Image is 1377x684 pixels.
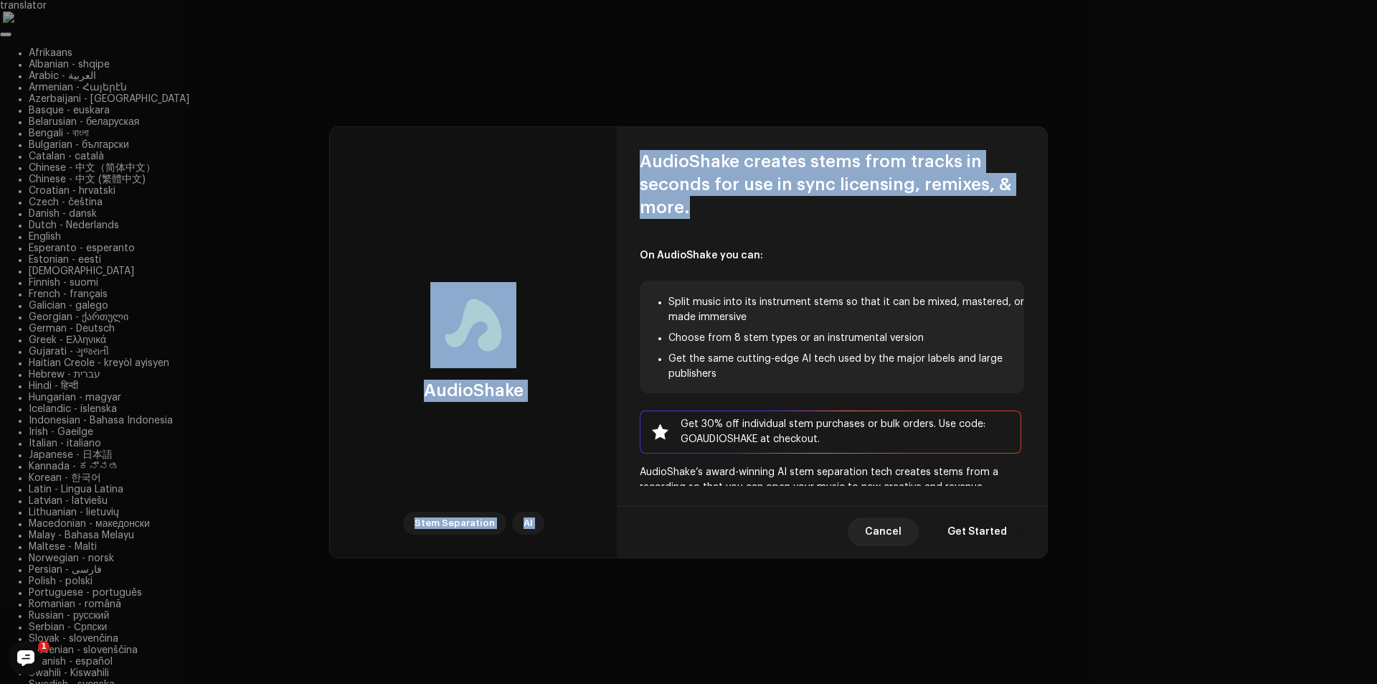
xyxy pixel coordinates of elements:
[668,331,1024,346] li: Choose from 8 stem types or an instrumental version
[430,282,516,368] img: 2fd7bcad-6c73-4393-bbe1-37a2d9795fdd
[668,352,1024,382] li: Get the same cutting-edge AI tech used by the major labels and large publishers
[640,150,1024,219] h3: AudioShake creates stems from tracks in seconds for use in sync licensing, remixes, & more.
[848,517,919,546] button: Cancel
[512,512,544,535] div: AI
[9,641,43,675] iframe: Intercom live chat
[930,517,1024,546] button: Get Started
[668,295,1024,325] li: Split music into its instrument stems so that it can be mixed, mastered, or made immersive
[947,517,1007,546] span: Get Started
[640,465,1024,525] p: AudioShake’s award-winning AI stem separation tech creates stems from a recording so that you can...
[38,641,49,652] span: 1
[640,250,763,261] strong: On AudioShake you can:
[640,411,1021,454] p: Get 30% off individual stem purchases or bulk orders. Use code: GOAUDIOSHAKE at checkout.
[865,517,902,546] span: Cancel
[424,380,524,402] div: AudioShake
[403,512,506,535] div: Stem Separation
